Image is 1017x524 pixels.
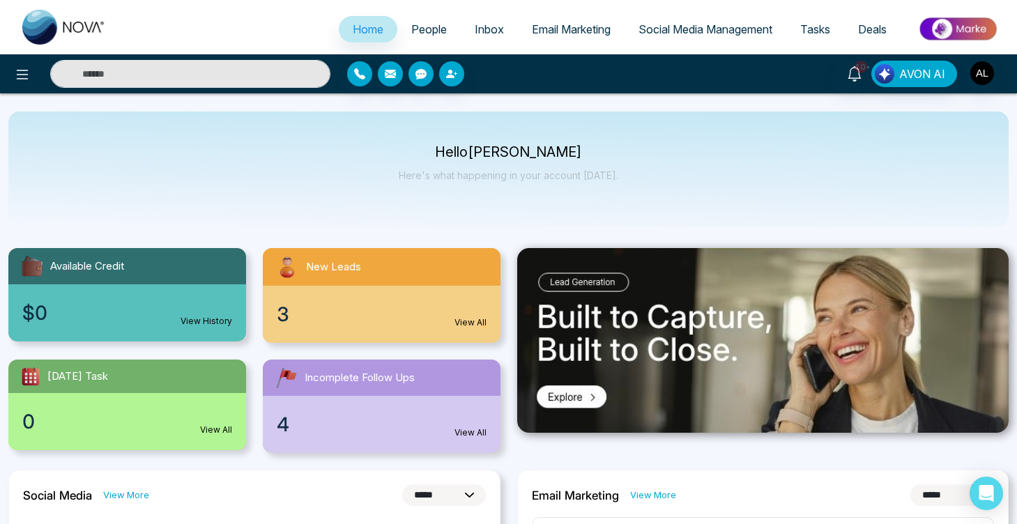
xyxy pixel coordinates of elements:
[277,410,289,439] span: 4
[22,407,35,436] span: 0
[305,370,415,386] span: Incomplete Follow Ups
[625,16,786,43] a: Social Media Management
[639,22,772,36] span: Social Media Management
[254,360,509,453] a: Incomplete Follow Ups4View All
[970,61,994,85] img: User Avatar
[50,259,124,275] span: Available Credit
[20,365,42,387] img: todayTask.svg
[397,16,461,43] a: People
[532,22,611,36] span: Email Marketing
[200,424,232,436] a: View All
[875,64,894,84] img: Lead Flow
[518,16,625,43] a: Email Marketing
[970,477,1003,510] div: Open Intercom Messenger
[855,61,867,73] span: 10+
[838,61,871,85] a: 10+
[800,22,830,36] span: Tasks
[23,488,92,502] h2: Social Media
[353,22,383,36] span: Home
[517,248,1009,433] img: .
[461,16,518,43] a: Inbox
[22,298,47,327] span: $0
[274,365,299,390] img: followUps.svg
[103,488,149,502] a: View More
[475,22,504,36] span: Inbox
[532,488,619,502] h2: Email Marketing
[844,16,901,43] a: Deals
[871,61,957,87] button: AVON AI
[908,13,1009,45] img: Market-place.gif
[22,10,106,45] img: Nova CRM Logo
[339,16,397,43] a: Home
[277,300,289,329] span: 3
[306,259,361,275] span: New Leads
[454,316,487,329] a: View All
[181,315,232,327] a: View History
[858,22,887,36] span: Deals
[786,16,844,43] a: Tasks
[47,369,108,385] span: [DATE] Task
[254,248,509,343] a: New Leads3View All
[454,426,487,439] a: View All
[899,65,945,82] span: AVON AI
[399,169,618,181] p: Here's what happening in your account [DATE].
[274,254,300,280] img: newLeads.svg
[411,22,447,36] span: People
[399,146,618,158] p: Hello [PERSON_NAME]
[630,488,676,502] a: View More
[20,254,45,279] img: availableCredit.svg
